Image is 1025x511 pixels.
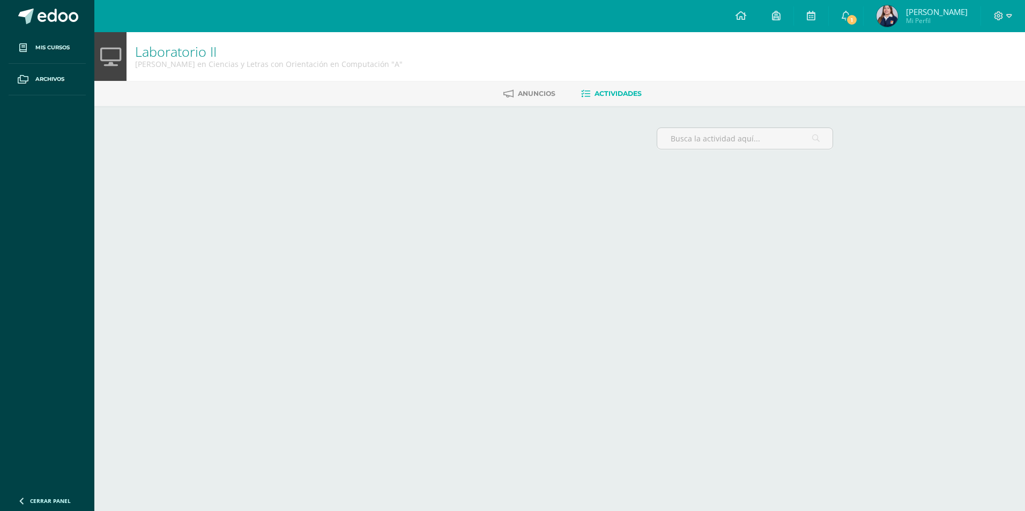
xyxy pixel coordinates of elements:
span: 1 [846,14,858,26]
span: Mi Perfil [906,16,968,25]
div: Quinto Quinto Bachillerato en Ciencias y Letras con Orientación en Computación 'A' [135,59,403,69]
input: Busca la actividad aquí... [657,128,833,149]
span: Archivos [35,75,64,84]
a: Mis cursos [9,32,86,64]
img: 8e648b3ef4399ba69e938ee70c23ee47.png [877,5,898,27]
h1: Laboratorio II [135,44,403,59]
a: Actividades [581,85,642,102]
a: Laboratorio II [135,42,217,61]
span: Anuncios [518,89,555,97]
span: Actividades [595,89,642,97]
span: Mis cursos [35,43,70,52]
a: Archivos [9,64,86,95]
span: Cerrar panel [30,497,71,505]
span: [PERSON_NAME] [906,6,968,17]
a: Anuncios [503,85,555,102]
